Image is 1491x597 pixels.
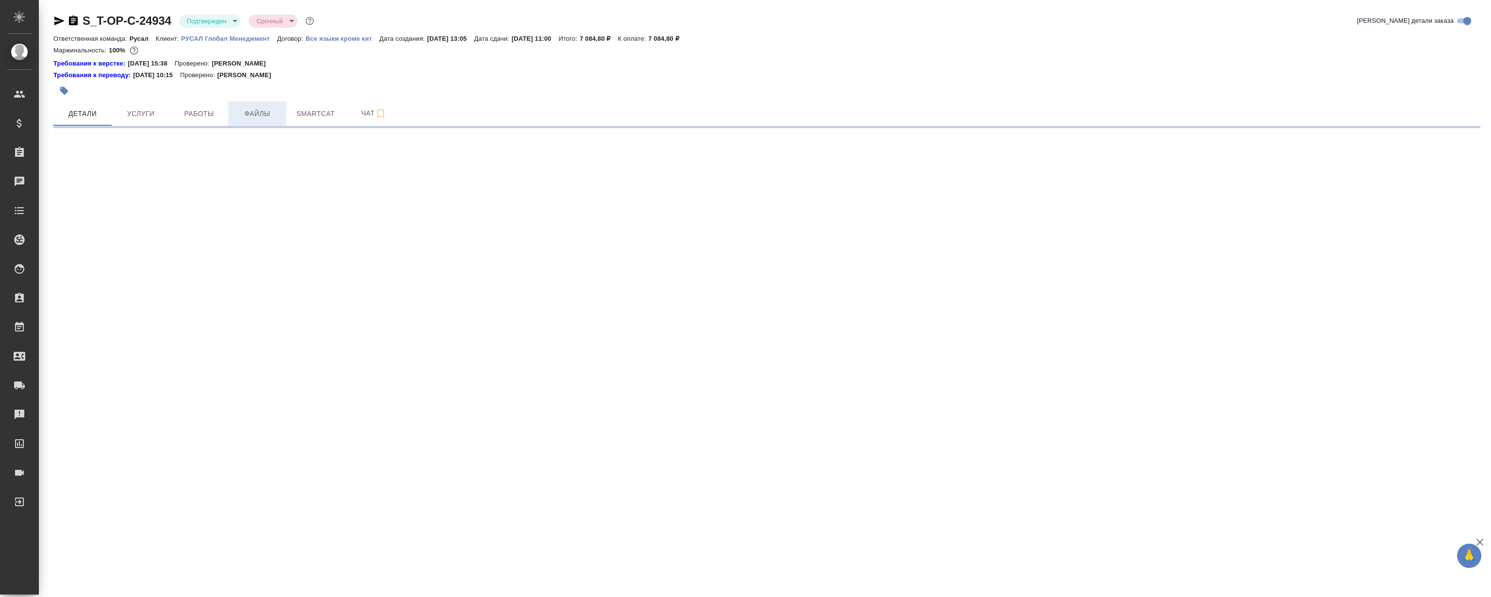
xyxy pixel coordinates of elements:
p: [PERSON_NAME] [217,70,278,80]
p: К оплате: [618,35,648,42]
p: Маржинальность: [53,47,109,54]
p: [PERSON_NAME] [212,59,273,68]
span: 🙏 [1461,546,1477,566]
span: Smartcat [292,108,339,120]
div: Подтвержден [179,15,241,28]
button: Добавить тэг [53,80,75,101]
span: Файлы [234,108,281,120]
span: Детали [59,108,106,120]
span: Услуги [117,108,164,120]
p: [DATE] 15:38 [128,59,175,68]
p: Проверено: [175,59,212,68]
a: Все языки кроме кит [305,34,379,42]
p: Клиент: [156,35,181,42]
a: Требования к переводу: [53,70,133,80]
a: S_T-OP-C-24934 [83,14,171,27]
button: Доп статусы указывают на важность/срочность заказа [303,15,316,27]
p: Все языки кроме кит [305,35,379,42]
p: Ответственная команда: [53,35,130,42]
a: РУСАЛ Глобал Менеджмент [181,34,277,42]
div: Нажми, чтобы открыть папку с инструкцией [53,59,128,68]
p: [DATE] 11:00 [512,35,559,42]
span: [PERSON_NAME] детали заказа [1357,16,1454,26]
p: Итого: [558,35,579,42]
button: 🙏 [1457,544,1481,568]
p: 7 084,80 ₽ [580,35,618,42]
p: Дата сдачи: [474,35,511,42]
p: РУСАЛ Глобал Менеджмент [181,35,277,42]
svg: Подписаться [375,108,386,119]
span: Чат [351,107,397,119]
button: Скопировать ссылку для ЯМессенджера [53,15,65,27]
p: 100% [109,47,128,54]
button: 0.00 RUB; [128,44,140,57]
p: [DATE] 13:05 [427,35,474,42]
p: [DATE] 10:15 [133,70,180,80]
span: Работы [176,108,222,120]
p: Договор: [277,35,306,42]
a: Требования к верстке: [53,59,128,68]
p: Проверено: [180,70,218,80]
p: 7 084,80 ₽ [648,35,687,42]
button: Срочный [253,17,285,25]
button: Скопировать ссылку [67,15,79,27]
p: Дата создания: [379,35,427,42]
div: Подтвержден [249,15,297,28]
button: Подтвержден [184,17,230,25]
p: Русал [130,35,156,42]
div: Нажми, чтобы открыть папку с инструкцией [53,70,133,80]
